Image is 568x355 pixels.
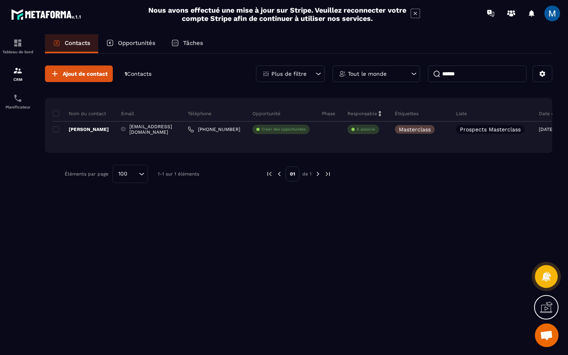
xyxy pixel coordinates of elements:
[53,126,109,133] p: [PERSON_NAME]
[65,171,108,177] p: Éléments par page
[324,170,331,177] img: next
[535,323,559,347] a: Ouvrir le chat
[2,88,34,115] a: schedulerschedulerPlanificateur
[460,127,521,132] p: Prospects Masterclass
[276,170,283,177] img: prev
[65,39,90,47] p: Contacts
[252,110,280,117] p: Opportunité
[13,38,22,48] img: formation
[2,77,34,82] p: CRM
[2,32,34,60] a: formationformationTableau de bord
[357,127,375,132] p: À associe
[183,39,203,47] p: Tâches
[286,166,299,181] p: 01
[130,170,137,178] input: Search for option
[399,127,431,132] p: Masterclass
[13,93,22,103] img: scheduler
[188,126,240,133] a: [PHONE_NUMBER]
[395,110,419,117] p: Étiquettes
[121,110,134,117] p: Email
[53,110,106,117] p: Nom du contact
[539,127,568,132] p: [DATE] 14:29
[148,6,407,22] h2: Nous avons effectué une mise à jour sur Stripe. Veuillez reconnecter votre compte Stripe afin de ...
[271,71,306,77] p: Plus de filtre
[45,34,98,53] a: Contacts
[163,34,211,53] a: Tâches
[125,70,151,78] p: 1
[13,66,22,75] img: formation
[2,105,34,109] p: Planificateur
[348,110,377,117] p: Responsable
[127,71,151,77] span: Contacts
[98,34,163,53] a: Opportunités
[116,170,130,178] span: 100
[456,110,467,117] p: Liste
[262,127,306,132] p: Créer des opportunités
[45,65,113,82] button: Ajout de contact
[11,7,82,21] img: logo
[348,71,387,77] p: Tout le monde
[302,171,312,177] p: de 1
[314,170,321,177] img: next
[322,110,335,117] p: Phase
[158,171,199,177] p: 1-1 sur 1 éléments
[2,60,34,88] a: formationformationCRM
[118,39,155,47] p: Opportunités
[188,110,211,117] p: Téléphone
[112,165,148,183] div: Search for option
[266,170,273,177] img: prev
[2,50,34,54] p: Tableau de bord
[63,70,108,78] span: Ajout de contact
